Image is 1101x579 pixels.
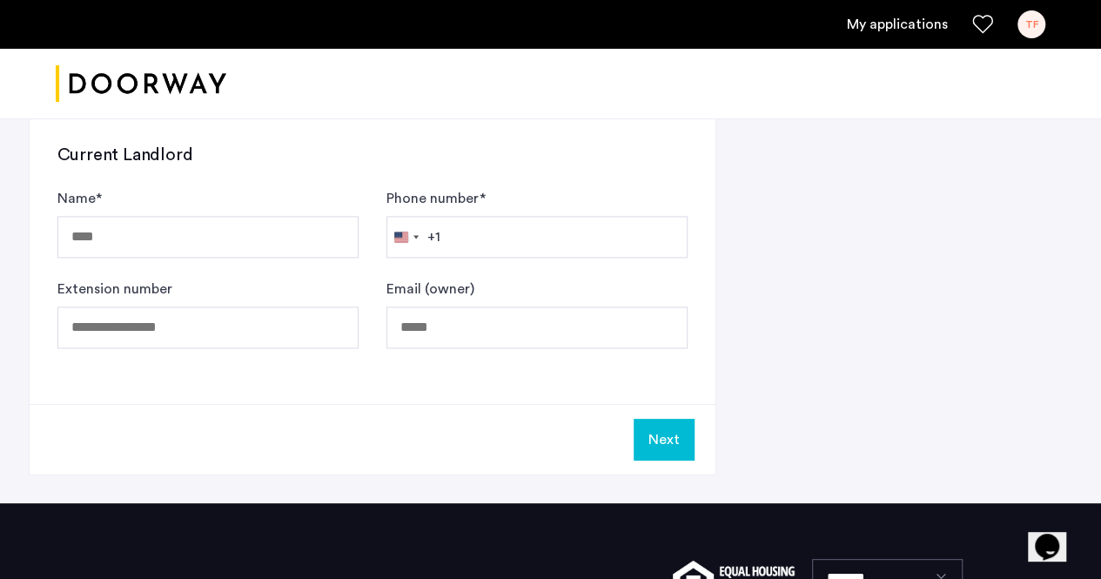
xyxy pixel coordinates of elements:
[386,188,486,209] label: Phone number *
[56,51,226,117] img: logo
[1017,10,1045,38] div: TF
[386,279,474,300] label: Email (owner)
[634,419,695,461] button: Next
[57,279,172,300] label: Extension number
[427,226,440,247] div: +1
[1028,509,1084,562] iframe: chat widget
[847,14,948,35] a: My application
[387,217,440,257] button: Selected country
[56,51,226,117] a: Cazamio logo
[57,188,102,209] label: Name *
[57,143,688,167] h3: Current Landlord
[972,14,993,35] a: Favorites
